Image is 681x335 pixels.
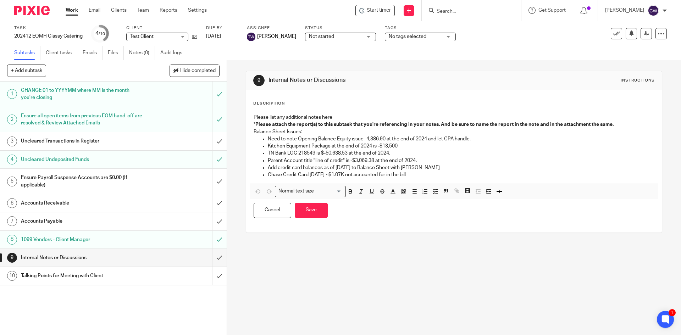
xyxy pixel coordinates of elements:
p: Balance Sheet Issues: [254,128,654,135]
button: Hide completed [170,65,220,77]
p: [PERSON_NAME] [605,7,644,14]
h1: Internal Notes or Discussions [21,252,144,263]
h1: 1099 Vendors - Client Manager [21,234,144,245]
h1: Accounts Payable [21,216,144,227]
p: Need to note Opening Balance Equity issue -4,386.90 at the end of 2024 and let CPA handle. [268,135,654,143]
h1: Internal Notes or Discussions [268,77,469,84]
span: Start timer [367,7,391,14]
span: [DATE] [206,34,221,39]
input: Search for option [316,188,342,195]
a: Client tasks [46,46,77,60]
a: Email [89,7,100,14]
a: Clients [111,7,127,14]
div: Search for option [275,186,346,197]
div: 202412 EOMH Classy Catering [14,33,83,40]
span: Test Client [130,34,154,39]
a: Files [108,46,124,60]
button: Save [295,203,328,218]
span: No tags selected [389,34,426,39]
label: Task [14,25,83,31]
button: + Add subtask [7,65,46,77]
div: 10 [7,271,17,281]
h1: Talking Points for Meeting with Client [21,270,144,281]
button: Cancel [254,203,291,218]
div: Test Client - 202412 EOMH Classy Catering [355,5,395,16]
span: Hide completed [180,68,216,74]
h1: Ensure all open items from previous EOM hand-off are resolved & Review Attached Emails [21,111,144,129]
h1: Ensure Payroll Suspense Accounts are $0.00 (If applicable) [21,172,144,190]
a: Team [137,7,149,14]
small: /10 [99,32,105,36]
a: Emails [83,46,103,60]
span: Normal text size [277,188,315,195]
p: Description [253,101,285,106]
div: 6 [7,198,17,208]
div: 4 [7,155,17,164]
p: Please list any additional notes here [254,114,654,121]
div: 8 [7,235,17,245]
label: Status [305,25,376,31]
div: 1 [669,309,676,316]
h1: Uncleared Undeposited Funds [21,154,144,165]
p: Chase Credit Card [DATE] ~$1.07K not accounted for in the bill [268,171,654,178]
input: Search [436,9,500,15]
div: 7 [7,216,17,226]
a: Work [66,7,78,14]
strong: Please attach the report(s) to this subtask that you're referencing in your notes. And be sure to... [255,122,614,127]
p: TN Bank LOC 218549 is $-50,638.53 at the end of 2024. [268,150,654,157]
img: Pixie [14,6,50,15]
h1: CHANGE 01 to YYYYMM where MM is the month you're closing [21,85,144,103]
label: Due by [206,25,238,31]
div: 4 [95,29,105,38]
a: Notes (0) [129,46,155,60]
h1: Accounts Receivable [21,198,144,208]
span: Get Support [538,8,566,13]
div: Instructions [621,78,655,83]
p: Add credit card balances as of [DATE] to Balance Sheet with [PERSON_NAME] [268,164,654,171]
a: Reports [160,7,177,14]
div: 9 [7,253,17,263]
label: Client [126,25,197,31]
a: Settings [188,7,207,14]
p: Parent Account title "line of credit" is -$3,069.38 at the end of 2024. [268,157,654,164]
div: 9 [253,75,265,86]
a: Subtasks [14,46,40,60]
div: 5 [7,177,17,186]
div: 2 [7,115,17,124]
div: 1 [7,89,17,99]
label: Assignee [247,25,296,31]
label: Tags [385,25,456,31]
div: 3 [7,136,17,146]
h1: Uncleared Transactions in Register [21,136,144,146]
p: Kitchen Equipment Package at the end of 2024 is -$13,500 [268,143,654,150]
img: svg%3E [648,5,659,16]
span: [PERSON_NAME] [257,33,296,40]
img: svg%3E [247,33,255,41]
a: Audit logs [160,46,188,60]
span: Not started [309,34,334,39]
